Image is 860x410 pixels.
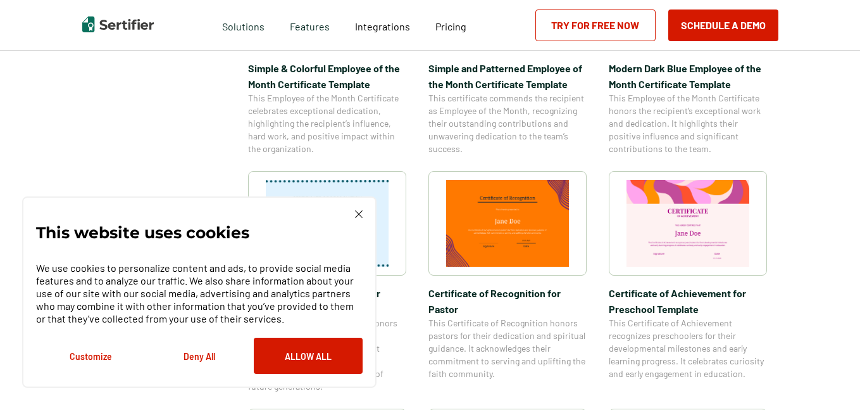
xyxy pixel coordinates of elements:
[36,338,145,374] button: Customize
[435,17,466,33] a: Pricing
[609,171,767,393] a: Certificate of Achievement for Preschool TemplateCertificate of Achievement for Preschool Templat...
[428,92,587,155] span: This certificate commends the recipient as Employee of the Month, recognizing their outstanding c...
[428,60,587,92] span: Simple and Patterned Employee of the Month Certificate Template
[36,262,363,325] p: We use cookies to personalize content and ads, to provide social media features and to analyze ou...
[248,60,406,92] span: Simple & Colorful Employee of the Month Certificate Template
[435,20,466,32] span: Pricing
[609,92,767,155] span: This Employee of the Month Certificate honors the recipient’s exceptional work and dedication. It...
[355,20,410,32] span: Integrations
[248,171,406,393] a: Certificate of Recognition for Teachers TemplateCertificate of Recognition for Teachers TemplateT...
[535,10,656,41] a: Try for Free Now
[82,16,154,32] img: Sertifier | Digital Credentialing Platform
[446,180,569,267] img: Certificate of Recognition for Pastor
[428,171,587,393] a: Certificate of Recognition for PastorCertificate of Recognition for PastorThis Certificate of Rec...
[145,338,254,374] button: Deny All
[668,10,778,41] button: Schedule a Demo
[609,285,767,317] span: Certificate of Achievement for Preschool Template
[626,180,749,267] img: Certificate of Achievement for Preschool Template
[36,226,249,239] p: This website uses cookies
[428,285,587,317] span: Certificate of Recognition for Pastor
[355,210,363,218] img: Cookie Popup Close
[254,338,363,374] button: Allow All
[248,92,406,155] span: This Employee of the Month Certificate celebrates exceptional dedication, highlighting the recipi...
[609,317,767,380] span: This Certificate of Achievement recognizes preschoolers for their developmental milestones and ea...
[428,317,587,380] span: This Certificate of Recognition honors pastors for their dedication and spiritual guidance. It ac...
[222,17,265,33] span: Solutions
[266,180,389,267] img: Certificate of Recognition for Teachers Template
[609,60,767,92] span: Modern Dark Blue Employee of the Month Certificate Template
[355,17,410,33] a: Integrations
[290,17,330,33] span: Features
